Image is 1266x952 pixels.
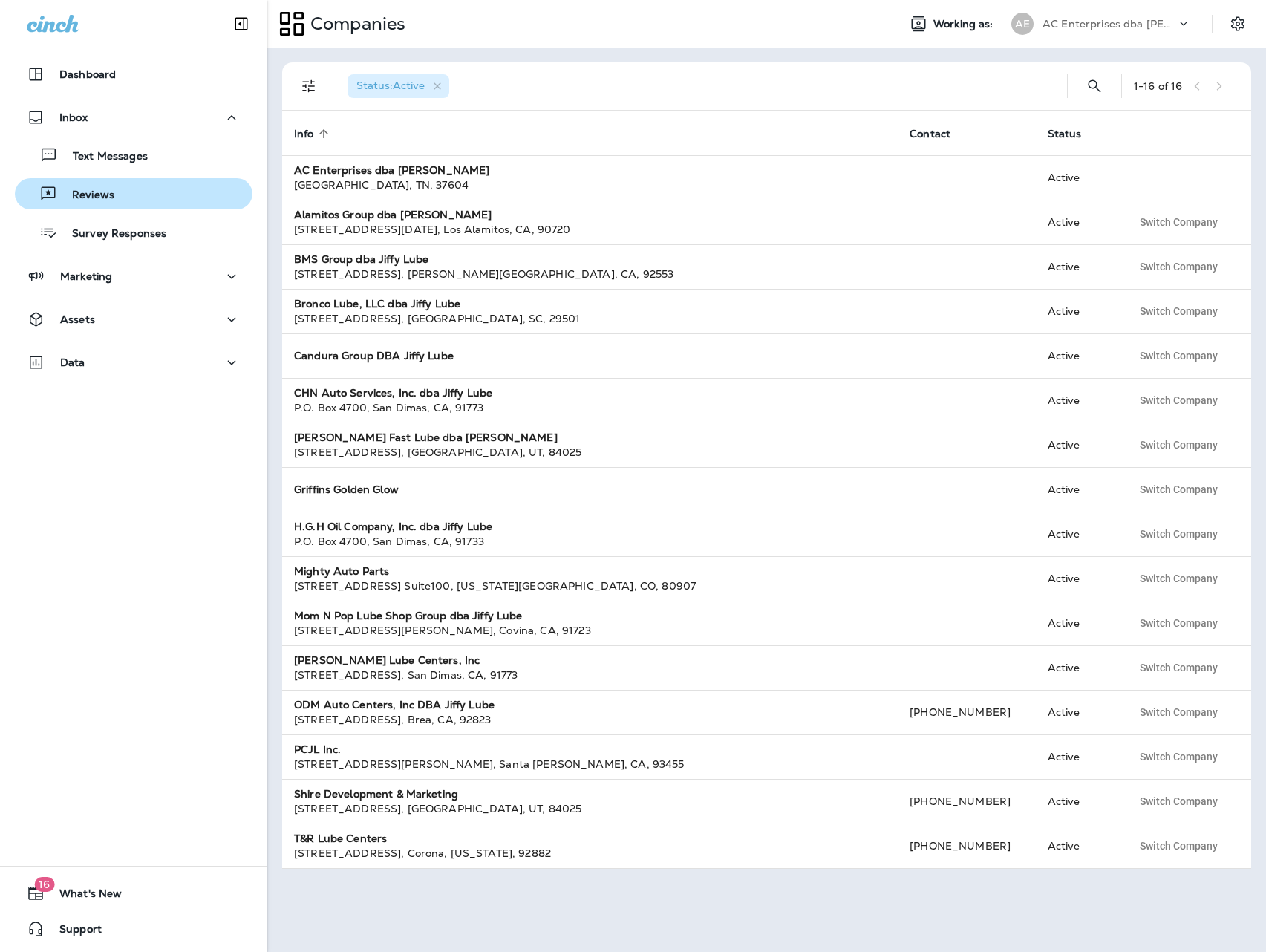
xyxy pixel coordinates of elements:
[1132,656,1226,679] button: Switch Company
[15,348,252,377] button: Data
[294,801,886,816] div: [STREET_ADDRESS] , [GEOGRAPHIC_DATA] , UT , 84025
[294,127,333,140] span: Info
[1140,796,1218,806] span: Switch Company
[294,222,886,237] div: [STREET_ADDRESS][DATE] , Los Alamitos , CA , 90720
[1036,423,1120,467] td: Active
[1132,746,1226,768] button: Switch Company
[1132,255,1226,278] button: Switch Company
[1132,612,1226,634] button: Switch Company
[1080,71,1109,101] button: Search Companies
[294,311,886,326] div: [STREET_ADDRESS] , [GEOGRAPHIC_DATA] , SC , 29501
[1132,567,1226,590] button: Switch Company
[1036,601,1120,645] td: Active
[1036,289,1120,333] td: Active
[1011,13,1034,35] div: AE
[294,787,458,801] strong: Shire Development & Marketing
[15,59,252,89] button: Dashboard
[294,71,324,101] button: Filters
[1140,618,1218,628] span: Switch Company
[1132,790,1226,812] button: Switch Company
[1132,835,1226,857] button: Switch Company
[15,140,252,171] button: Text Messages
[1036,512,1120,556] td: Active
[898,824,1036,868] td: [PHONE_NUMBER]
[57,227,166,241] p: Survey Responses
[1036,467,1120,512] td: Active
[294,534,886,549] div: P.O. Box 4700 , San Dimas , CA , 91733
[898,779,1036,824] td: [PHONE_NUMBER]
[1048,128,1082,140] span: Status
[1036,824,1120,868] td: Active
[294,252,428,266] strong: BMS Group dba Jiffy Lube
[60,270,112,282] p: Marketing
[294,712,886,727] div: [STREET_ADDRESS] , Brea , CA , 92823
[1036,200,1120,244] td: Active
[294,349,454,362] strong: Candura Group DBA Jiffy Lube
[1048,127,1101,140] span: Status
[294,564,389,578] strong: Mighty Auto Parts
[933,18,996,30] span: Working as:
[1140,351,1218,361] span: Switch Company
[59,111,88,123] p: Inbox
[15,261,252,291] button: Marketing
[1140,484,1218,495] span: Switch Company
[1036,779,1120,824] td: Active
[1132,523,1226,545] button: Switch Company
[1224,10,1251,37] button: Settings
[294,177,886,192] div: [GEOGRAPHIC_DATA] , TN , 37604
[15,304,252,334] button: Assets
[1132,345,1226,367] button: Switch Company
[59,68,116,80] p: Dashboard
[294,163,489,177] strong: AC Enterprises dba [PERSON_NAME]
[15,178,252,209] button: Reviews
[348,74,449,98] div: Status:Active
[1132,478,1226,501] button: Switch Company
[1140,529,1218,539] span: Switch Company
[1036,378,1120,423] td: Active
[1132,434,1226,456] button: Switch Company
[1132,300,1226,322] button: Switch Company
[60,313,95,325] p: Assets
[58,150,148,164] p: Text Messages
[57,189,114,203] p: Reviews
[1036,155,1120,200] td: Active
[1140,662,1218,673] span: Switch Company
[221,9,262,39] button: Collapse Sidebar
[294,698,495,711] strong: ODM Auto Centers, Inc DBA Jiffy Lube
[1140,261,1218,272] span: Switch Company
[1140,573,1218,584] span: Switch Company
[1036,556,1120,601] td: Active
[1140,841,1218,851] span: Switch Company
[1140,752,1218,762] span: Switch Company
[294,846,886,861] div: [STREET_ADDRESS] , Corona , [US_STATE] , 92882
[15,102,252,132] button: Inbox
[1134,80,1182,92] div: 1 - 16 of 16
[294,431,558,444] strong: [PERSON_NAME] Fast Lube dba [PERSON_NAME]
[1140,395,1218,405] span: Switch Company
[304,13,405,35] p: Companies
[910,128,950,140] span: Contact
[294,623,886,638] div: [STREET_ADDRESS][PERSON_NAME] , Covina , CA , 91723
[1140,306,1218,316] span: Switch Company
[60,356,85,368] p: Data
[294,208,492,221] strong: Alamitos Group dba [PERSON_NAME]
[294,400,886,415] div: P.O. Box 4700 , San Dimas , CA , 91773
[294,743,341,756] strong: PCJL Inc.
[1132,211,1226,233] button: Switch Company
[1043,18,1176,30] p: AC Enterprises dba [PERSON_NAME]
[1036,645,1120,690] td: Active
[294,445,886,460] div: [STREET_ADDRESS] , [GEOGRAPHIC_DATA] , UT , 84025
[1140,217,1218,227] span: Switch Company
[294,832,387,845] strong: T&R Lube Centers
[1036,244,1120,289] td: Active
[294,483,399,496] strong: Griffins Golden Glow
[910,127,970,140] span: Contact
[1132,701,1226,723] button: Switch Company
[294,386,492,400] strong: CHN Auto Services, Inc. dba Jiffy Lube
[294,520,492,533] strong: H.G.H Oil Company, Inc. dba Jiffy Lube
[15,914,252,944] button: Support
[1036,734,1120,779] td: Active
[45,923,102,941] span: Support
[45,887,122,905] span: What's New
[1036,690,1120,734] td: Active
